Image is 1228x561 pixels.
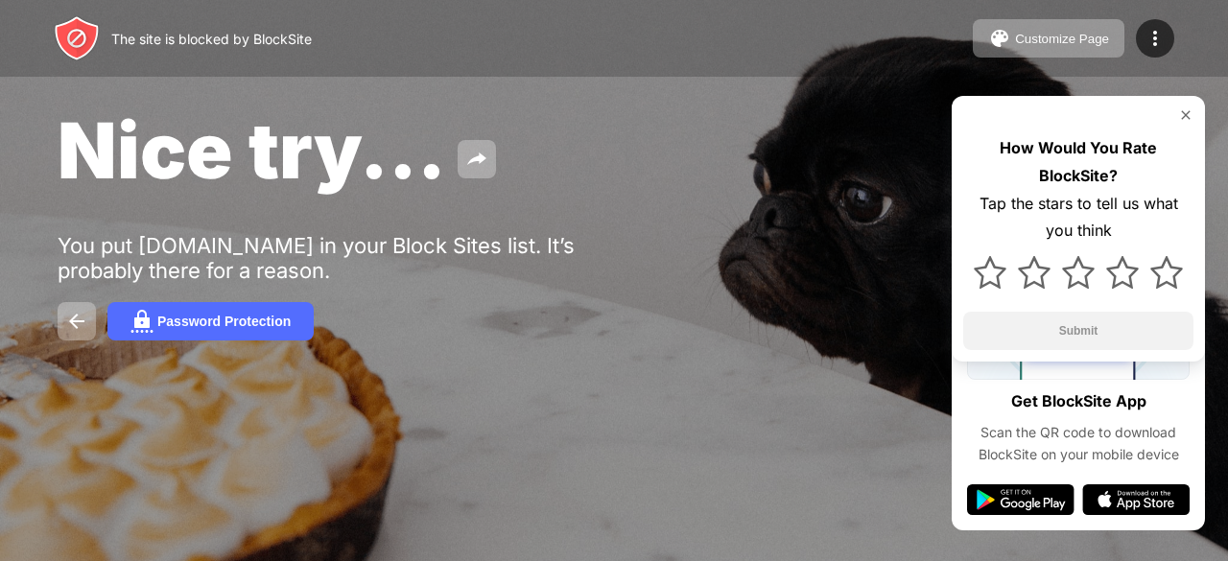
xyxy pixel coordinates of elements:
div: Customize Page [1015,32,1109,46]
span: Nice try... [58,104,446,197]
div: You put [DOMAIN_NAME] in your Block Sites list. It’s probably there for a reason. [58,233,650,283]
img: star.svg [1150,256,1183,289]
img: password.svg [130,310,153,333]
img: google-play.svg [967,484,1074,515]
button: Submit [963,312,1193,350]
div: The site is blocked by BlockSite [111,31,312,47]
img: star.svg [1018,256,1051,289]
div: How Would You Rate BlockSite? [963,134,1193,190]
div: Password Protection [157,314,291,329]
img: star.svg [974,256,1006,289]
img: menu-icon.svg [1144,27,1167,50]
img: header-logo.svg [54,15,100,61]
img: pallet.svg [988,27,1011,50]
img: star.svg [1062,256,1095,289]
img: share.svg [465,148,488,171]
img: rate-us-close.svg [1178,107,1193,123]
img: app-store.svg [1082,484,1190,515]
img: back.svg [65,310,88,333]
img: star.svg [1106,256,1139,289]
button: Password Protection [107,302,314,340]
button: Customize Page [973,19,1124,58]
div: Tap the stars to tell us what you think [963,190,1193,245]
